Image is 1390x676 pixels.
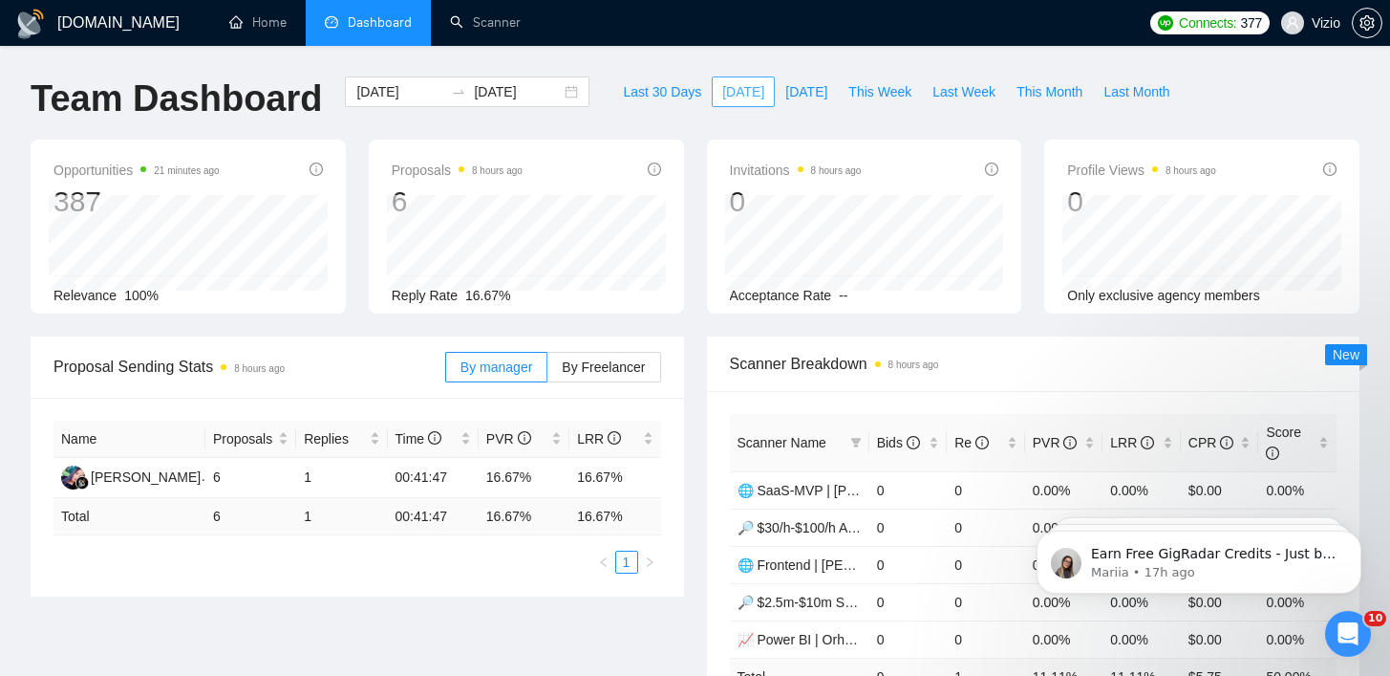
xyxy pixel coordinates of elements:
[811,165,862,176] time: 8 hours ago
[304,428,365,449] span: Replies
[838,76,922,107] button: This Week
[1067,288,1260,303] span: Only exclusive agency members
[479,458,569,498] td: 16.67%
[907,436,920,449] span: info-circle
[738,483,964,498] a: 🌐 SaaS-MVP | [PERSON_NAME] 🚢
[1353,15,1381,31] span: setting
[396,431,441,447] span: Time
[1352,8,1382,38] button: setting
[229,14,287,31] a: homeHome
[1067,159,1216,182] span: Profile Views
[877,435,920,450] span: Bids
[869,509,948,546] td: 0
[1025,621,1103,658] td: 0.00%
[213,428,274,449] span: Proposals
[569,498,660,535] td: 16.67 %
[888,360,939,370] time: 8 hours ago
[592,551,615,574] button: left
[1364,611,1386,626] span: 10
[869,621,948,658] td: 0
[460,360,532,375] span: By manager
[1165,165,1216,176] time: 8 hours ago
[154,165,219,176] time: 21 minutes ago
[738,632,880,647] a: 📈 Power BI | Orhan 🚢
[1093,76,1180,107] button: Last Month
[53,288,117,303] span: Relevance
[712,76,775,107] button: [DATE]
[61,469,201,484] a: SM[PERSON_NAME]
[1286,16,1299,30] span: user
[615,551,638,574] li: 1
[392,288,458,303] span: Reply Rate
[932,81,995,102] span: Last Week
[1016,81,1082,102] span: This Month
[388,498,479,535] td: 00:41:47
[738,595,891,610] a: 🔎 $2.5m-$10m Spent 💰
[325,15,338,29] span: dashboard
[451,84,466,99] span: swap-right
[1110,435,1154,450] span: LRR
[922,76,1006,107] button: Last Week
[518,431,531,445] span: info-circle
[31,76,322,121] h1: Team Dashboard
[205,421,296,458] th: Proposals
[356,81,443,102] input: Start date
[947,509,1025,546] td: 0
[1258,471,1337,509] td: 0.00%
[644,556,655,568] span: right
[296,458,387,498] td: 1
[1102,621,1181,658] td: 0.00%
[53,355,445,379] span: Proposal Sending Stats
[1323,163,1337,176] span: info-circle
[296,498,387,535] td: 1
[775,76,838,107] button: [DATE]
[954,435,989,450] span: Re
[75,476,89,490] img: gigradar-bm.png
[623,81,701,102] span: Last 30 Days
[205,458,296,498] td: 6
[1102,471,1181,509] td: 0.00%
[1258,621,1337,658] td: 0.00%
[53,184,220,220] div: 387
[730,352,1337,376] span: Scanner Breakdown
[738,435,826,450] span: Scanner Name
[124,288,159,303] span: 100%
[428,431,441,445] span: info-circle
[985,163,998,176] span: info-circle
[1025,471,1103,509] td: 0.00%
[1352,15,1382,31] a: setting
[569,458,660,498] td: 16.67%
[869,583,948,621] td: 0
[846,428,866,457] span: filter
[848,81,911,102] span: This Week
[392,159,523,182] span: Proposals
[975,436,989,449] span: info-circle
[61,466,85,490] img: SM
[738,520,923,535] a: 🔎 $30/h-$100/h Av. Payers 💸
[205,498,296,535] td: 6
[1333,347,1359,362] span: New
[1006,76,1093,107] button: This Month
[15,9,46,39] img: logo
[612,76,712,107] button: Last 30 Days
[947,583,1025,621] td: 0
[1103,81,1169,102] span: Last Month
[1181,471,1259,509] td: $0.00
[785,81,827,102] span: [DATE]
[1220,436,1233,449] span: info-circle
[1033,435,1078,450] span: PVR
[616,552,637,573] a: 1
[1008,491,1390,624] iframe: Intercom notifications message
[486,431,531,447] span: PVR
[869,471,948,509] td: 0
[839,288,847,303] span: --
[730,184,862,220] div: 0
[1141,436,1154,449] span: info-circle
[472,165,523,176] time: 8 hours ago
[730,159,862,182] span: Invitations
[1179,12,1236,33] span: Connects:
[451,84,466,99] span: to
[947,471,1025,509] td: 0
